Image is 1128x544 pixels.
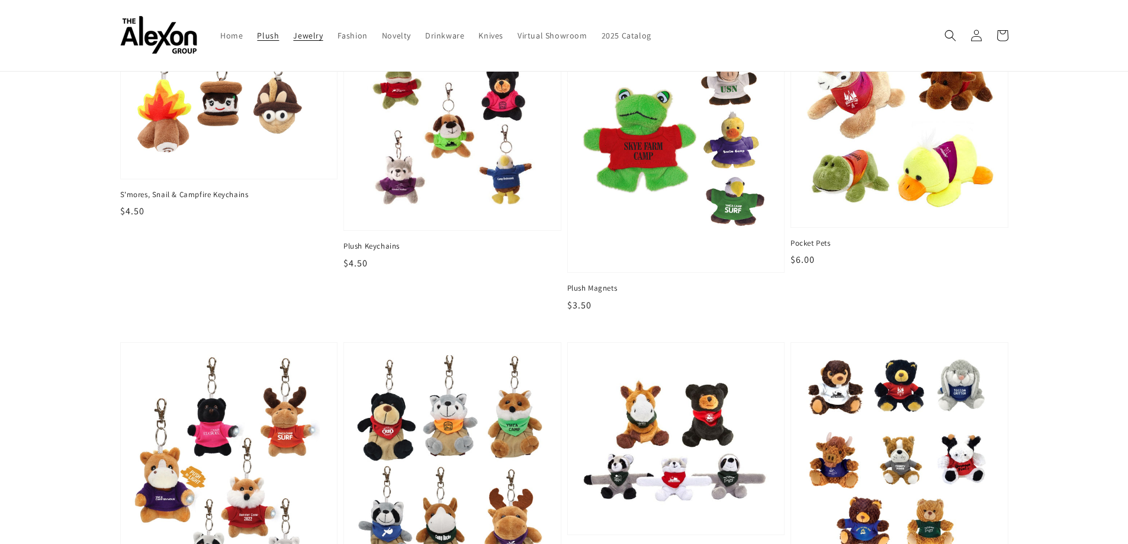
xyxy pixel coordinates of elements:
[567,299,592,311] span: $3.50
[356,26,549,219] img: Plush Keychains
[790,14,1008,267] a: Pocket Pets Pocket Pets $6.00
[418,23,471,48] a: Drinkware
[133,26,326,167] img: S'mores, Snail & Campfire Keychains
[602,30,651,41] span: 2025 Catalog
[478,30,503,41] span: Knives
[343,241,561,252] span: Plush Keychains
[425,30,464,41] span: Drinkware
[250,23,286,48] a: Plush
[120,17,197,55] img: The Alexon Group
[510,23,594,48] a: Virtual Showroom
[382,30,411,41] span: Novelty
[343,14,561,271] a: Plush Keychains Plush Keychains $4.50
[580,26,773,260] img: Plush Magnets
[338,30,368,41] span: Fashion
[286,23,330,48] a: Jewelry
[580,355,773,523] img: Clampers
[120,189,338,200] span: S'mores, Snail & Campfire Keychains
[567,14,785,313] a: Plush Magnets Plush Magnets $3.50
[120,14,338,218] a: S'mores, Snail & Campfire Keychains S'mores, Snail & Campfire Keychains $4.50
[120,205,144,217] span: $4.50
[257,30,279,41] span: Plush
[790,238,1008,249] span: Pocket Pets
[594,23,658,48] a: 2025 Catalog
[803,26,996,215] img: Pocket Pets
[518,30,587,41] span: Virtual Showroom
[330,23,375,48] a: Fashion
[343,257,368,269] span: $4.50
[220,30,243,41] span: Home
[567,283,785,294] span: Plush Magnets
[790,253,815,266] span: $6.00
[213,23,250,48] a: Home
[471,23,510,48] a: Knives
[375,23,418,48] a: Novelty
[937,22,963,49] summary: Search
[293,30,323,41] span: Jewelry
